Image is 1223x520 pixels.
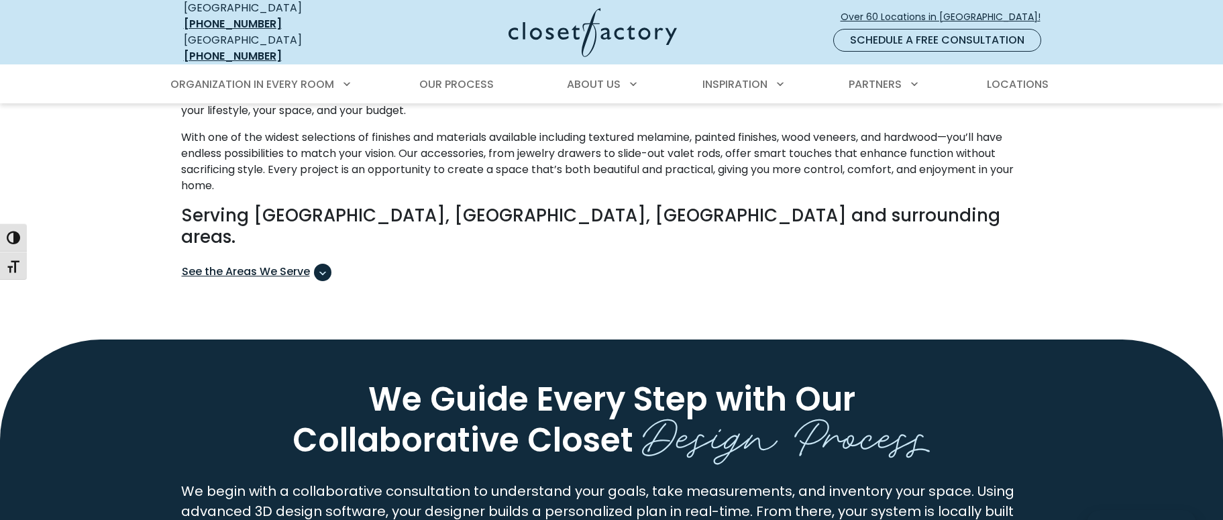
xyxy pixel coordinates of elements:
[182,264,331,281] span: See the Areas We Serve
[642,397,930,466] span: Design Process
[170,76,334,92] span: Organization in Every Room
[181,129,1043,194] p: With one of the widest selections of finishes and materials available including textured melamine...
[161,66,1063,103] nav: Primary Menu
[833,29,1041,52] a: Schedule a Free Consultation
[702,76,767,92] span: Inspiration
[841,10,1051,24] span: Over 60 Locations in [GEOGRAPHIC_DATA]!
[184,16,282,32] a: [PHONE_NUMBER]
[368,376,855,421] span: We Guide Every Step with Our
[181,203,1000,250] span: Serving [GEOGRAPHIC_DATA], [GEOGRAPHIC_DATA], [GEOGRAPHIC_DATA] and surrounding areas.
[184,48,282,64] a: [PHONE_NUMBER]
[293,417,633,463] span: Collaborative Closet
[184,32,378,64] div: [GEOGRAPHIC_DATA]
[849,76,902,92] span: Partners
[181,259,332,286] button: See the Areas We Serve
[840,5,1052,29] a: Over 60 Locations in [GEOGRAPHIC_DATA]!
[419,76,494,92] span: Our Process
[509,8,677,57] img: Closet Factory Logo
[987,76,1049,92] span: Locations
[567,76,621,92] span: About Us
